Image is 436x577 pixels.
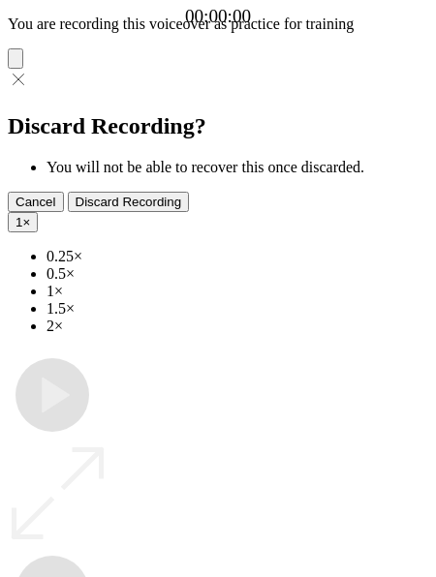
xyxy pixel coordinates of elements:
li: 0.25× [47,248,428,265]
a: 00:00:00 [185,6,251,27]
button: Cancel [8,192,64,212]
span: 1 [16,215,22,229]
button: 1× [8,212,38,232]
p: You are recording this voiceover as practice for training [8,15,428,33]
li: 0.5× [47,265,428,283]
button: Discard Recording [68,192,190,212]
li: 2× [47,318,428,335]
li: 1× [47,283,428,300]
li: You will not be able to recover this once discarded. [47,159,428,176]
li: 1.5× [47,300,428,318]
h2: Discard Recording? [8,113,428,139]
